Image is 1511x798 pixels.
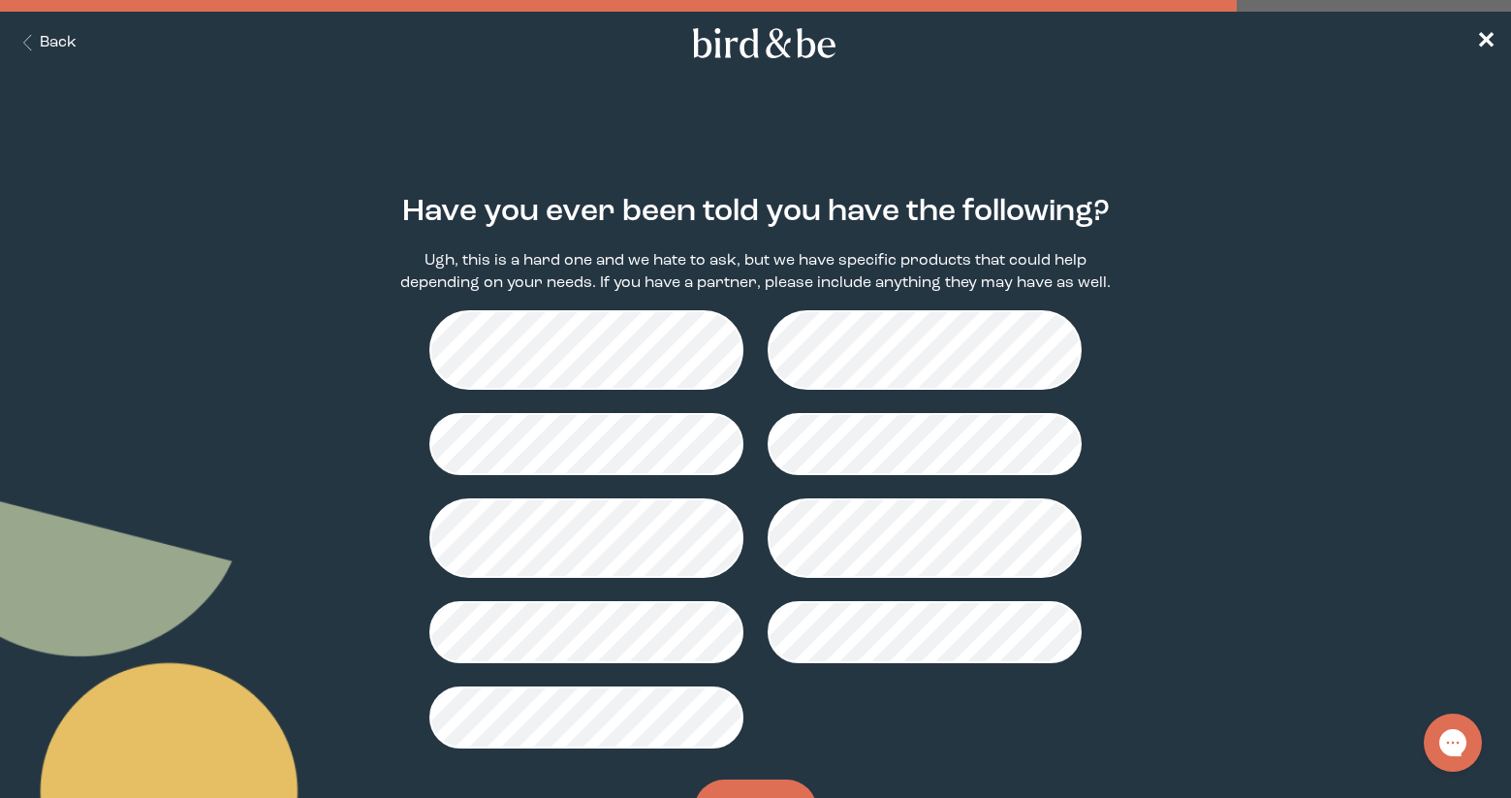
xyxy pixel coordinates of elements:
p: Ugh, this is a hard one and we hate to ask, but we have specific products that could help dependi... [393,250,1118,295]
iframe: Gorgias live chat messenger [1414,707,1492,779]
a: ✕ [1476,26,1495,60]
h2: Have you ever been told you have the following? [402,190,1110,235]
span: ✕ [1476,31,1495,54]
button: Back Button [16,32,77,54]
